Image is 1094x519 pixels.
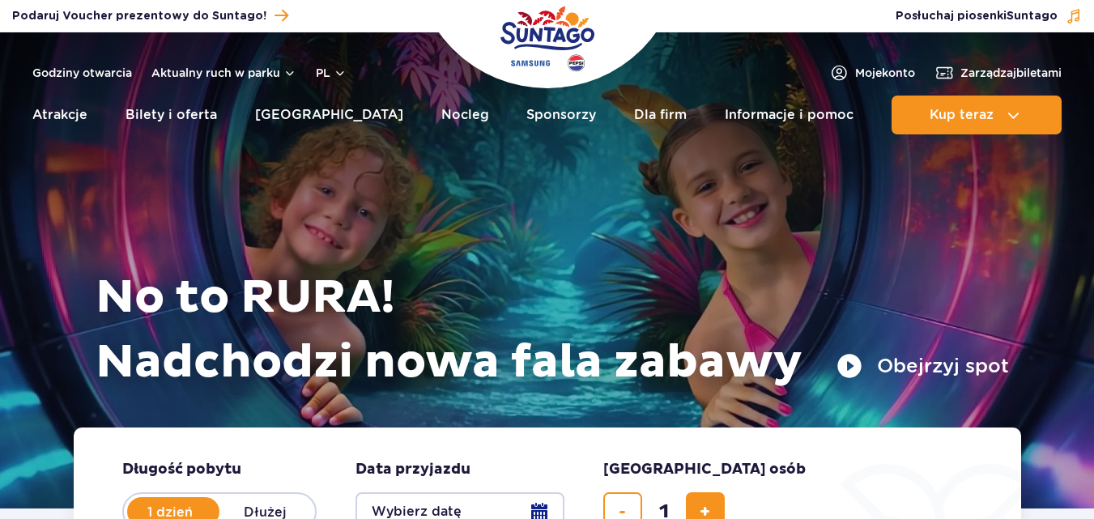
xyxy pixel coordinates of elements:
a: Bilety i oferta [126,96,217,134]
a: Sponsorzy [526,96,596,134]
a: Informacje i pomoc [725,96,853,134]
a: Godziny otwarcia [32,65,132,81]
a: Nocleg [441,96,489,134]
span: Kup teraz [930,108,994,122]
span: Podaruj Voucher prezentowy do Suntago! [12,8,266,24]
button: Posłuchaj piosenkiSuntago [896,8,1082,24]
a: Dla firm [634,96,687,134]
span: Posłuchaj piosenki [896,8,1058,24]
h1: No to RURA! Nadchodzi nowa fala zabawy [96,266,1009,395]
button: Obejrzyj spot [836,353,1009,379]
a: Podaruj Voucher prezentowy do Suntago! [12,5,288,27]
span: Suntago [1007,11,1058,22]
a: Atrakcje [32,96,87,134]
a: [GEOGRAPHIC_DATA] [255,96,403,134]
span: Data przyjazdu [355,460,470,479]
span: Moje konto [855,65,915,81]
span: [GEOGRAPHIC_DATA] osób [603,460,806,479]
span: Długość pobytu [122,460,241,479]
button: pl [316,65,347,81]
a: Mojekonto [829,63,915,83]
button: Aktualny ruch w parku [151,66,296,79]
a: Zarządzajbiletami [934,63,1062,83]
button: Kup teraz [892,96,1062,134]
span: Zarządzaj biletami [960,65,1062,81]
